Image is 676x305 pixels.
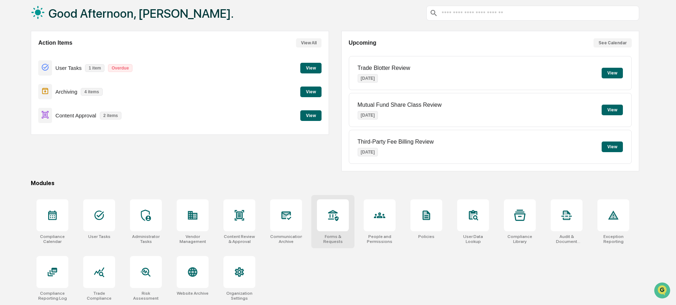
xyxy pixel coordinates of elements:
[130,234,162,244] div: Administrator Tasks
[593,38,632,48] button: See Calendar
[653,282,672,301] iframe: Open customer support
[300,87,322,97] button: View
[56,89,78,95] p: Archiving
[597,234,629,244] div: Exception Reporting
[296,38,322,48] button: View All
[14,89,46,96] span: Preclearance
[81,88,102,96] p: 4 items
[70,120,86,126] span: Pylon
[49,87,91,99] a: 🗄️Attestations
[50,120,86,126] a: Powered byPylon
[223,234,255,244] div: Content Review & Approval
[177,291,209,296] div: Website Archive
[300,112,322,118] a: View
[602,68,623,78] button: View
[85,64,104,72] p: 1 item
[358,111,378,120] p: [DATE]
[49,6,234,21] h1: Good Afternoon, [PERSON_NAME].
[24,61,90,67] div: We're available if you need us!
[223,291,255,301] div: Organization Settings
[300,88,322,95] a: View
[358,102,442,108] p: Mutual Fund Share Class Review
[24,54,116,61] div: Start new chat
[51,90,57,96] div: 🗄️
[270,234,302,244] div: Communications Archive
[317,234,349,244] div: Forms & Requests
[88,234,110,239] div: User Tasks
[14,103,45,110] span: Data Lookup
[4,100,47,113] a: 🔎Data Lookup
[56,112,96,118] p: Content Approval
[349,40,376,46] h2: Upcoming
[7,54,20,67] img: 1746055101610-c473b297-6a78-478c-a979-82029cc54cd1
[7,90,13,96] div: 🖐️
[358,139,434,145] p: Third-Party Fee Billing Review
[300,64,322,71] a: View
[120,56,129,65] button: Start new chat
[130,291,162,301] div: Risk Assessment
[358,65,410,71] p: Trade Blotter Review
[457,234,489,244] div: User Data Lookup
[300,110,322,121] button: View
[300,63,322,73] button: View
[364,234,396,244] div: People and Permissions
[108,64,132,72] p: Overdue
[7,15,129,26] p: How can we help?
[36,234,68,244] div: Compliance Calendar
[551,234,583,244] div: Audit & Document Logs
[31,180,639,187] div: Modules
[83,291,115,301] div: Trade Compliance
[38,40,72,46] h2: Action Items
[602,105,623,115] button: View
[36,291,68,301] div: Compliance Reporting Log
[602,142,623,152] button: View
[56,65,82,71] p: User Tasks
[7,104,13,109] div: 🔎
[177,234,209,244] div: Vendor Management
[58,89,88,96] span: Attestations
[358,148,378,156] p: [DATE]
[504,234,536,244] div: Compliance Library
[418,234,434,239] div: Policies
[358,74,378,83] p: [DATE]
[4,87,49,99] a: 🖐️Preclearance
[100,112,121,120] p: 2 items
